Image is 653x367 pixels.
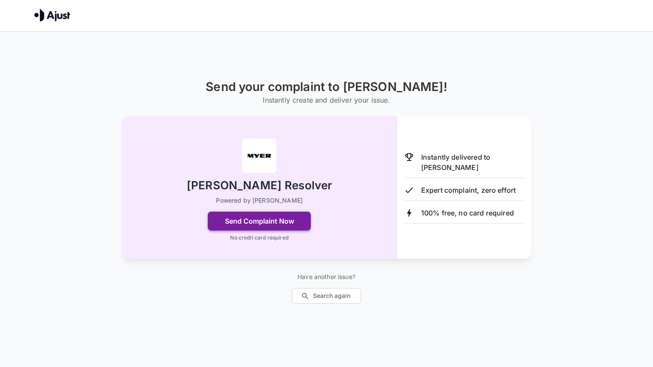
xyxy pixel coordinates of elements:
h1: Send your complaint to [PERSON_NAME]! [206,80,447,94]
p: Instantly delivered to [PERSON_NAME] [421,152,525,173]
h2: [PERSON_NAME] Resolver [187,178,332,193]
button: Search again [292,288,361,304]
h6: Instantly create and deliver your issue. [206,94,447,106]
p: 100% free, no card required [421,208,514,218]
img: Ajust [34,9,70,21]
button: Send Complaint Now [208,212,311,231]
p: Have another issue? [292,273,361,281]
p: Powered by [PERSON_NAME] [216,196,303,205]
img: Myer [242,139,276,173]
p: Expert complaint, zero effort [421,185,516,195]
p: No credit card required [230,234,288,242]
